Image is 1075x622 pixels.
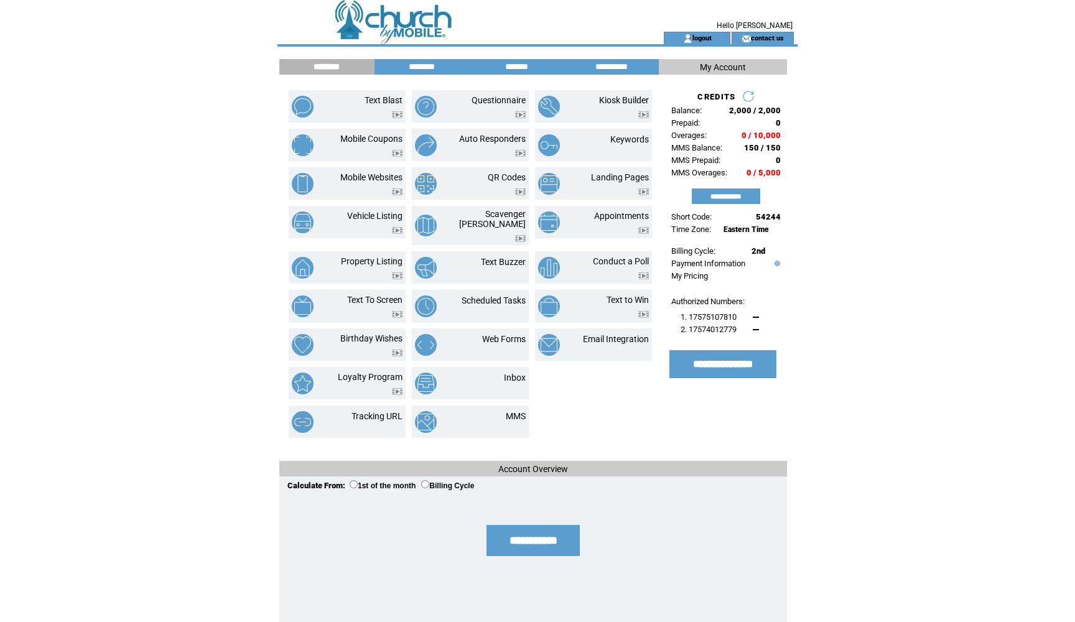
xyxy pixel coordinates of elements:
[341,256,403,266] a: Property Listing
[724,225,769,234] span: Eastern Time
[292,373,314,394] img: loyalty-program.png
[599,95,649,105] a: Kiosk Builder
[287,481,345,490] span: Calculate From:
[415,96,437,118] img: questionnaire.png
[671,246,715,256] span: Billing Cycle:
[292,96,314,118] img: text-blast.png
[538,211,560,233] img: appointments.png
[392,111,403,118] img: video.png
[717,21,793,30] span: Hello [PERSON_NAME]
[538,295,560,317] img: text-to-win.png
[591,172,649,182] a: Landing Pages
[538,173,560,195] img: landing-pages.png
[415,257,437,279] img: text-buzzer.png
[515,235,526,242] img: video.png
[415,295,437,317] img: scheduled-tasks.png
[638,272,649,279] img: video.png
[638,227,649,234] img: video.png
[392,188,403,195] img: video.png
[747,168,781,177] span: 0 / 5,000
[515,188,526,195] img: video.png
[292,134,314,156] img: mobile-coupons.png
[771,261,780,266] img: help.gif
[671,259,745,268] a: Payment Information
[292,173,314,195] img: mobile-websites.png
[481,257,526,267] a: Text Buzzer
[671,131,707,140] span: Overages:
[538,257,560,279] img: conduct-a-poll.png
[462,295,526,305] a: Scheduled Tasks
[415,134,437,156] img: auto-responders.png
[538,96,560,118] img: kiosk-builder.png
[751,34,784,42] a: contact us
[350,480,358,488] input: 1st of the month
[350,481,416,490] label: 1st of the month
[692,34,712,42] a: logout
[506,411,526,421] a: MMS
[498,464,568,474] span: Account Overview
[392,272,403,279] img: video.png
[583,334,649,344] a: Email Integration
[292,211,314,233] img: vehicle-listing.png
[292,411,314,433] img: tracking-url.png
[538,334,560,356] img: email-integration.png
[421,480,429,488] input: Billing Cycle
[415,411,437,433] img: mms.png
[459,134,526,144] a: Auto Responders
[683,34,692,44] img: account_icon.gif
[504,373,526,383] a: Inbox
[338,372,403,382] a: Loyalty Program
[671,271,708,281] a: My Pricing
[515,150,526,157] img: video.png
[392,311,403,318] img: video.png
[347,295,403,305] a: Text To Screen
[472,95,526,105] a: Questionnaire
[697,92,735,101] span: CREDITS
[340,333,403,343] a: Birthday Wishes
[415,334,437,356] img: web-forms.png
[347,211,403,221] a: Vehicle Listing
[340,172,403,182] a: Mobile Websites
[482,334,526,344] a: Web Forms
[681,325,737,334] span: 2. 17574012779
[392,150,403,157] img: video.png
[671,212,712,221] span: Short Code:
[392,388,403,395] img: video.png
[776,118,781,128] span: 0
[292,334,314,356] img: birthday-wishes.png
[742,131,781,140] span: 0 / 10,000
[744,143,781,152] span: 150 / 150
[593,256,649,266] a: Conduct a Poll
[729,106,781,115] span: 2,000 / 2,000
[610,134,649,144] a: Keywords
[340,134,403,144] a: Mobile Coupons
[671,106,702,115] span: Balance:
[681,312,737,322] span: 1. 17575107810
[421,481,474,490] label: Billing Cycle
[415,373,437,394] img: inbox.png
[638,111,649,118] img: video.png
[607,295,649,305] a: Text to Win
[671,143,722,152] span: MMS Balance:
[515,111,526,118] img: video.png
[671,297,745,306] span: Authorized Numbers:
[671,225,711,234] span: Time Zone:
[671,168,727,177] span: MMS Overages:
[671,155,720,165] span: MMS Prepaid:
[365,95,403,105] a: Text Blast
[756,212,781,221] span: 54244
[742,34,751,44] img: contact_us_icon.gif
[392,350,403,356] img: video.png
[415,173,437,195] img: qr-codes.png
[671,118,700,128] span: Prepaid:
[292,295,314,317] img: text-to-screen.png
[776,155,781,165] span: 0
[488,172,526,182] a: QR Codes
[638,188,649,195] img: video.png
[538,134,560,156] img: keywords.png
[700,62,746,72] span: My Account
[459,209,526,229] a: Scavenger [PERSON_NAME]
[415,215,437,236] img: scavenger-hunt.png
[638,311,649,318] img: video.png
[351,411,403,421] a: Tracking URL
